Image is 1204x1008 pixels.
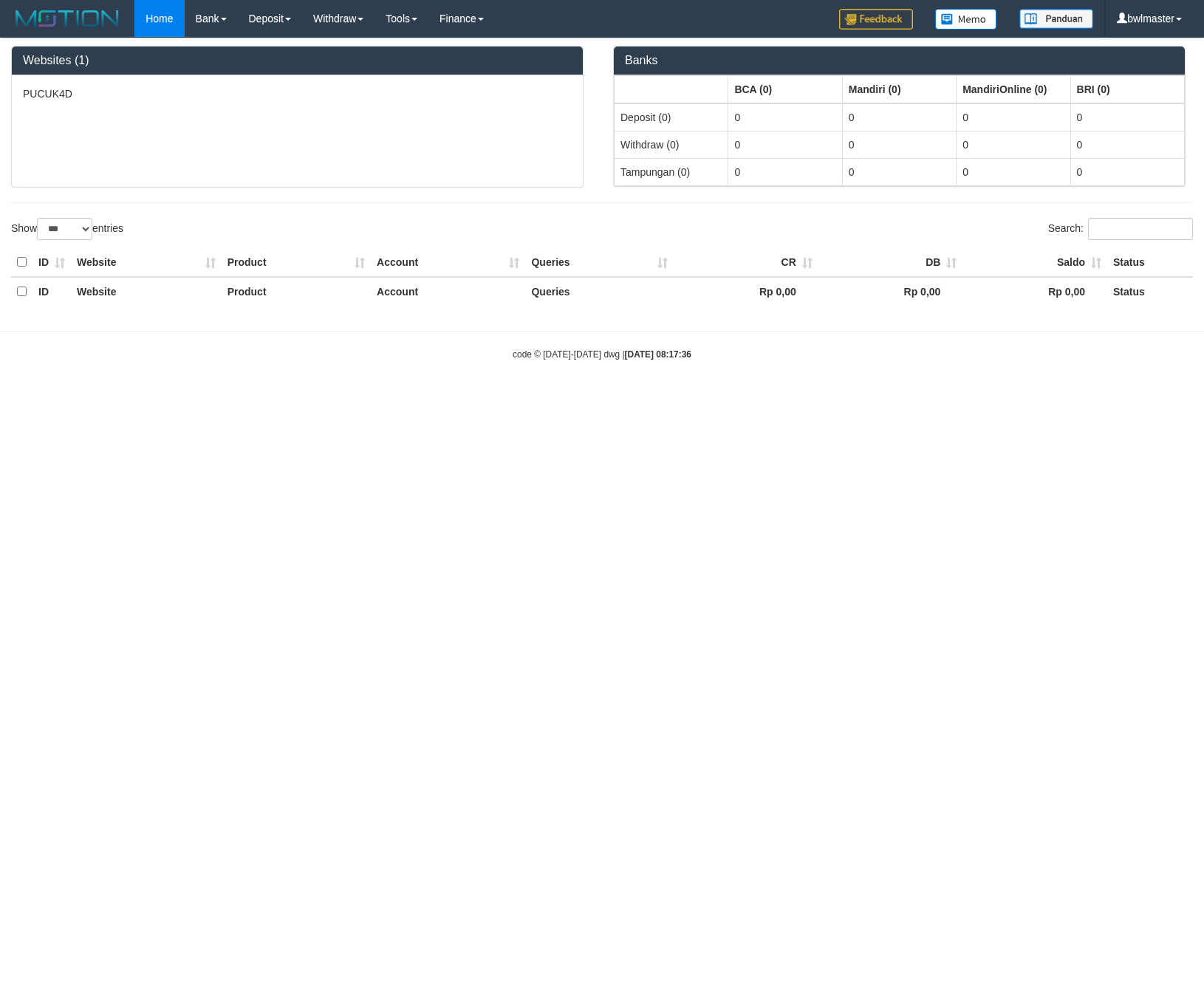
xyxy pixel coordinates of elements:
[222,248,371,277] th: Product
[11,218,123,240] label: Show entries
[842,131,956,158] td: 0
[1048,218,1193,240] label: Search:
[23,54,572,67] h3: Websites (1)
[842,103,956,131] td: 0
[839,9,913,30] img: Feedback.jpg
[625,54,1174,67] h3: Banks
[1107,277,1193,306] th: Status
[33,248,71,277] th: ID
[957,131,1070,158] td: 0
[957,158,1070,185] td: 0
[23,86,572,101] p: PUCUK4D
[1088,218,1193,240] input: Search:
[615,131,728,158] td: Withdraw (0)
[962,277,1107,306] th: Rp 0,00
[674,277,818,306] th: Rp 0,00
[1070,158,1184,185] td: 0
[962,248,1107,277] th: Saldo
[525,248,674,277] th: Queries
[728,131,842,158] td: 0
[615,75,728,103] th: Group: activate to sort column ascending
[842,158,956,185] td: 0
[957,103,1070,131] td: 0
[222,277,371,306] th: Product
[728,158,842,185] td: 0
[625,349,691,360] strong: [DATE] 08:17:36
[728,75,842,103] th: Group: activate to sort column ascending
[1070,103,1184,131] td: 0
[1070,75,1184,103] th: Group: activate to sort column ascending
[71,277,222,306] th: Website
[371,248,525,277] th: Account
[615,158,728,185] td: Tampungan (0)
[674,248,818,277] th: CR
[11,7,123,30] img: MOTION_logo.png
[371,277,525,306] th: Account
[957,75,1070,103] th: Group: activate to sort column ascending
[71,248,222,277] th: Website
[818,277,963,306] th: Rp 0,00
[1107,248,1193,277] th: Status
[615,103,728,131] td: Deposit (0)
[842,75,956,103] th: Group: activate to sort column ascending
[1019,9,1093,29] img: panduan.png
[818,248,963,277] th: DB
[513,349,691,360] small: code © [DATE]-[DATE] dwg |
[728,103,842,131] td: 0
[525,277,674,306] th: Queries
[37,218,92,240] select: Showentries
[935,9,997,30] img: Button%20Memo.svg
[1070,131,1184,158] td: 0
[33,277,71,306] th: ID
